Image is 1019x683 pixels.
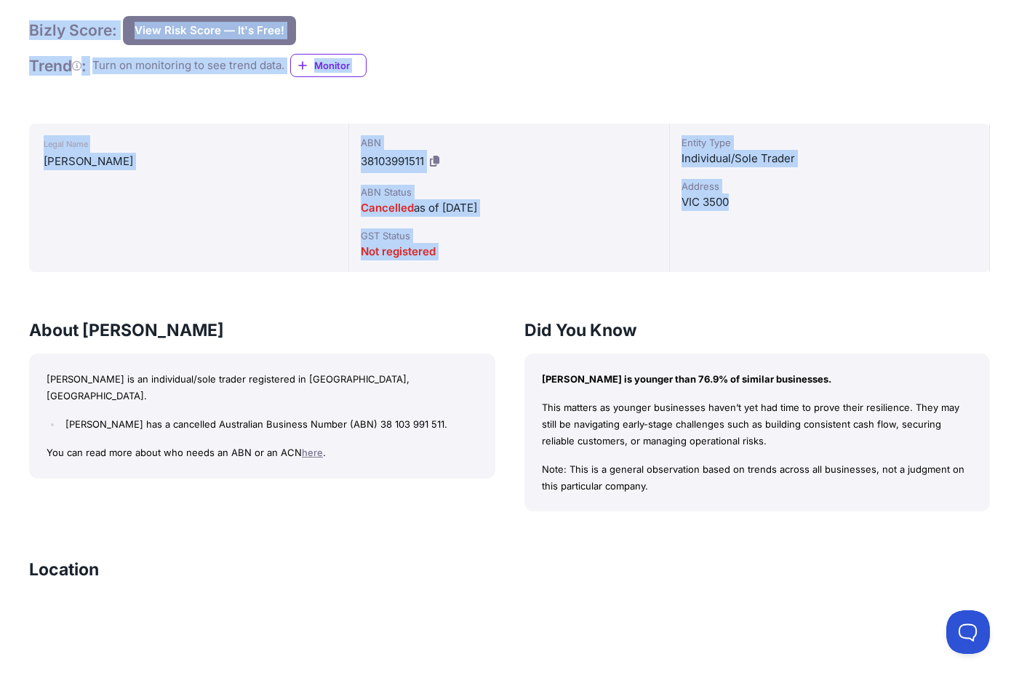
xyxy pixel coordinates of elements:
[29,558,99,581] h3: Location
[92,57,284,74] div: Turn on monitoring to see trend data.
[62,416,477,433] li: [PERSON_NAME] has a cancelled Australian Business Number (ABN) 38 103 991 511.
[29,20,117,40] h1: Bizly Score:
[361,244,436,258] span: Not registered
[314,58,366,73] span: Monitor
[47,444,478,461] p: You can read more about who needs an ABN or an ACN .
[682,179,978,193] div: Address
[682,150,978,167] div: Individual/Sole Trader
[44,135,334,153] div: Legal Name
[542,371,973,388] p: [PERSON_NAME] is younger than 76.9% of similar businesses.
[542,461,973,495] p: Note: This is a general observation based on trends across all businesses, not a judgment on this...
[47,371,478,404] p: [PERSON_NAME] is an individual/sole trader registered in [GEOGRAPHIC_DATA], [GEOGRAPHIC_DATA].
[123,16,296,45] button: View Risk Score — It's Free!
[361,135,657,150] div: ABN
[29,56,87,76] h1: Trend :
[361,185,657,199] div: ABN Status
[361,199,657,217] div: as of [DATE]
[542,399,973,449] p: This matters as younger businesses haven’t yet had time to prove their resilience. They may still...
[361,201,414,215] span: Cancelled
[361,228,657,243] div: GST Status
[302,447,323,458] a: here
[682,135,978,150] div: Entity Type
[361,154,424,168] span: 38103991511
[44,153,334,170] div: [PERSON_NAME]
[290,54,367,77] a: Monitor
[524,319,991,342] h3: Did You Know
[946,610,990,654] iframe: Toggle Customer Support
[682,193,978,211] div: VIC 3500
[29,319,495,342] h3: About [PERSON_NAME]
